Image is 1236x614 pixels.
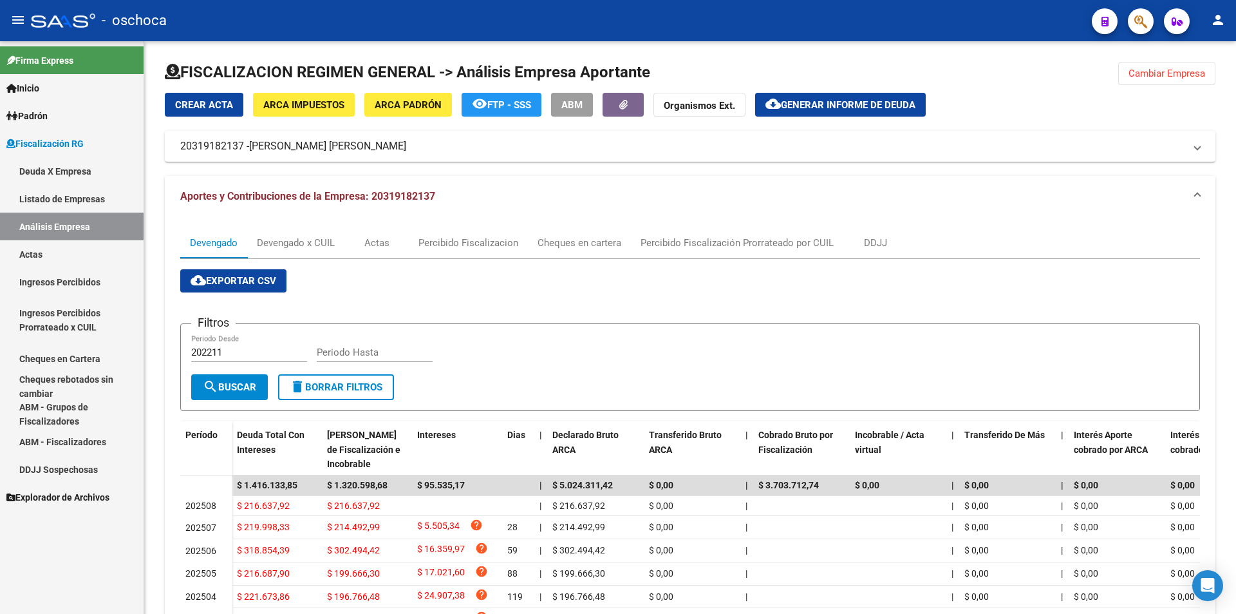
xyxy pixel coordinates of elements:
[1061,480,1063,490] span: |
[203,381,256,393] span: Buscar
[185,430,218,440] span: Período
[290,381,382,393] span: Borrar Filtros
[1061,568,1063,579] span: |
[263,99,344,111] span: ARCA Impuestos
[165,93,243,117] button: Crear Acta
[327,430,400,470] span: [PERSON_NAME] de Fiscalización e Incobrable
[475,588,488,601] i: help
[649,522,673,532] span: $ 0,00
[191,314,236,332] h3: Filtros
[507,522,518,532] span: 28
[552,591,605,602] span: $ 196.766,48
[507,545,518,555] span: 59
[165,131,1215,162] mat-expansion-panel-header: 20319182137 -[PERSON_NAME] [PERSON_NAME]
[327,591,380,602] span: $ 196.766,48
[864,236,887,250] div: DDJJ
[649,430,722,455] span: Transferido Bruto ARCA
[539,568,541,579] span: |
[653,93,745,117] button: Organismos Ext.
[539,545,541,555] span: |
[959,421,1056,478] datatable-header-cell: Transferido De Más
[470,519,483,532] i: help
[6,81,39,95] span: Inicio
[539,522,541,532] span: |
[1061,501,1063,511] span: |
[6,53,73,68] span: Firma Express
[552,568,605,579] span: $ 199.666,30
[249,139,406,153] span: [PERSON_NAME] [PERSON_NAME]
[1170,501,1195,511] span: $ 0,00
[418,236,518,250] div: Percibido Fiscalizacion
[1056,421,1069,478] datatable-header-cell: |
[745,480,748,490] span: |
[1192,570,1223,601] div: Open Intercom Messenger
[745,522,747,532] span: |
[765,96,781,111] mat-icon: cloud_download
[185,591,216,602] span: 202504
[552,430,619,455] span: Declarado Bruto ARCA
[191,374,268,400] button: Buscar
[290,379,305,394] mat-icon: delete
[644,421,740,478] datatable-header-cell: Transferido Bruto ARCA
[327,545,380,555] span: $ 302.494,42
[964,545,989,555] span: $ 0,00
[745,591,747,602] span: |
[1074,522,1098,532] span: $ 0,00
[1069,421,1165,478] datatable-header-cell: Interés Aporte cobrado por ARCA
[946,421,959,478] datatable-header-cell: |
[203,379,218,394] mat-icon: search
[551,93,593,117] button: ABM
[850,421,946,478] datatable-header-cell: Incobrable / Acta virtual
[375,99,442,111] span: ARCA Padrón
[180,139,1184,153] mat-panel-title: 20319182137 -
[552,501,605,511] span: $ 216.637,92
[552,545,605,555] span: $ 302.494,42
[781,99,915,111] span: Generar informe de deuda
[951,545,953,555] span: |
[1170,480,1195,490] span: $ 0,00
[462,93,541,117] button: FTP - SSS
[253,93,355,117] button: ARCA Impuestos
[1128,68,1205,79] span: Cambiar Empresa
[487,99,531,111] span: FTP - SSS
[237,480,297,490] span: $ 1.416.133,85
[180,421,232,475] datatable-header-cell: Período
[1074,545,1098,555] span: $ 0,00
[649,480,673,490] span: $ 0,00
[539,430,542,440] span: |
[964,591,989,602] span: $ 0,00
[475,565,488,578] i: help
[6,137,84,151] span: Fiscalización RG
[539,501,541,511] span: |
[6,109,48,123] span: Padrón
[964,430,1045,440] span: Transferido De Más
[237,501,290,511] span: $ 216.637,92
[237,591,290,602] span: $ 221.673,86
[964,522,989,532] span: $ 0,00
[1210,12,1226,28] mat-icon: person
[191,275,276,287] span: Exportar CSV
[641,236,834,250] div: Percibido Fiscalización Prorrateado por CUIL
[507,430,525,440] span: Dias
[740,421,753,478] datatable-header-cell: |
[237,430,304,455] span: Deuda Total Con Intereses
[1074,591,1098,602] span: $ 0,00
[1074,501,1098,511] span: $ 0,00
[1170,522,1195,532] span: $ 0,00
[237,568,290,579] span: $ 216.687,90
[1170,545,1195,555] span: $ 0,00
[1074,480,1098,490] span: $ 0,00
[951,480,954,490] span: |
[1170,568,1195,579] span: $ 0,00
[417,519,460,536] span: $ 5.505,34
[417,430,456,440] span: Intereses
[964,480,989,490] span: $ 0,00
[1170,591,1195,602] span: $ 0,00
[185,523,216,533] span: 202507
[417,588,465,606] span: $ 24.907,38
[417,565,465,582] span: $ 17.021,60
[964,568,989,579] span: $ 0,00
[191,273,206,288] mat-icon: cloud_download
[475,542,488,555] i: help
[102,6,167,35] span: - oschoca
